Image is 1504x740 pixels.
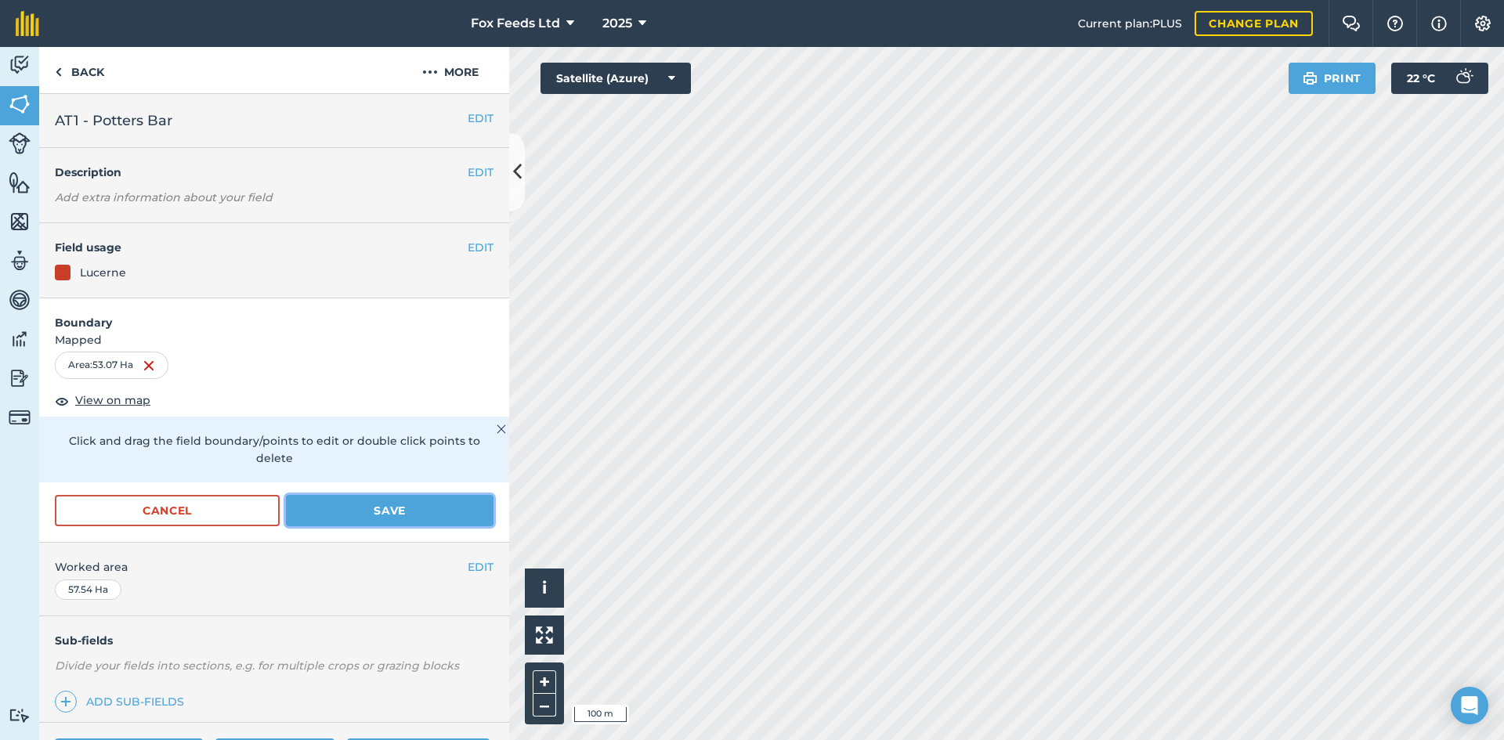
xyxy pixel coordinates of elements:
[80,264,126,281] div: Lucerne
[9,327,31,351] img: svg+xml;base64,PD94bWwgdmVyc2lvbj0iMS4wIiBlbmNvZGluZz0idXRmLTgiPz4KPCEtLSBHZW5lcmF0b3I6IEFkb2JlIE...
[536,626,553,644] img: Four arrows, one pointing top left, one top right, one bottom right and the last bottom left
[422,63,438,81] img: svg+xml;base64,PHN2ZyB4bWxucz0iaHR0cDovL3d3dy53My5vcmcvMjAwMC9zdmciIHdpZHRoPSIyMCIgaGVpZ2h0PSIyNC...
[55,392,69,410] img: svg+xml;base64,PHN2ZyB4bWxucz0iaHR0cDovL3d3dy53My5vcmcvMjAwMC9zdmciIHdpZHRoPSIxOCIgaGVpZ2h0PSIyNC...
[55,432,493,467] p: Click and drag the field boundary/points to edit or double click points to delete
[1386,16,1405,31] img: A question mark icon
[55,392,150,410] button: View on map
[1289,63,1376,94] button: Print
[1391,63,1488,94] button: 22 °C
[55,110,172,132] span: AT1 - Potters Bar
[1407,63,1435,94] span: 22 ° C
[1448,63,1479,94] img: svg+xml;base64,PD94bWwgdmVyc2lvbj0iMS4wIiBlbmNvZGluZz0idXRmLTgiPz4KPCEtLSBHZW5lcmF0b3I6IEFkb2JlIE...
[55,164,493,181] h4: Description
[55,691,190,713] a: Add sub-fields
[55,352,168,378] div: Area : 53.07 Ha
[602,14,632,33] span: 2025
[286,495,493,526] button: Save
[1473,16,1492,31] img: A cog icon
[542,578,547,597] span: i
[1303,69,1318,88] img: svg+xml;base64,PHN2ZyB4bWxucz0iaHR0cDovL3d3dy53My5vcmcvMjAwMC9zdmciIHdpZHRoPSIxOSIgaGVpZ2h0PSIyNC...
[16,11,39,36] img: fieldmargin Logo
[540,63,691,94] button: Satellite (Azure)
[39,298,509,331] h4: Boundary
[55,495,280,526] button: Cancel
[55,239,468,256] h4: Field usage
[1342,16,1361,31] img: Two speech bubbles overlapping with the left bubble in the forefront
[471,14,560,33] span: Fox Feeds Ltd
[39,331,509,348] span: Mapped
[39,47,120,93] a: Back
[55,63,62,81] img: svg+xml;base64,PHN2ZyB4bWxucz0iaHR0cDovL3d3dy53My5vcmcvMjAwMC9zdmciIHdpZHRoPSI5IiBoZWlnaHQ9IjI0Ii...
[468,558,493,576] button: EDIT
[468,110,493,127] button: EDIT
[143,356,155,375] img: svg+xml;base64,PHN2ZyB4bWxucz0iaHR0cDovL3d3dy53My5vcmcvMjAwMC9zdmciIHdpZHRoPSIxNiIgaGVpZ2h0PSIyNC...
[55,558,493,576] span: Worked area
[55,190,273,204] em: Add extra information about your field
[1431,14,1447,33] img: svg+xml;base64,PHN2ZyB4bWxucz0iaHR0cDovL3d3dy53My5vcmcvMjAwMC9zdmciIHdpZHRoPSIxNyIgaGVpZ2h0PSIxNy...
[1078,15,1182,32] span: Current plan : PLUS
[9,366,31,390] img: svg+xml;base64,PD94bWwgdmVyc2lvbj0iMS4wIiBlbmNvZGluZz0idXRmLTgiPz4KPCEtLSBHZW5lcmF0b3I6IEFkb2JlIE...
[39,632,509,649] h4: Sub-fields
[392,47,509,93] button: More
[1451,687,1488,724] div: Open Intercom Messenger
[525,569,564,608] button: i
[1195,11,1313,36] a: Change plan
[9,53,31,77] img: svg+xml;base64,PD94bWwgdmVyc2lvbj0iMS4wIiBlbmNvZGluZz0idXRmLTgiPz4KPCEtLSBHZW5lcmF0b3I6IEFkb2JlIE...
[468,164,493,181] button: EDIT
[55,579,121,600] div: 57.54 Ha
[75,392,150,409] span: View on map
[9,171,31,194] img: svg+xml;base64,PHN2ZyB4bWxucz0iaHR0cDovL3d3dy53My5vcmcvMjAwMC9zdmciIHdpZHRoPSI1NiIgaGVpZ2h0PSI2MC...
[533,670,556,694] button: +
[497,420,506,439] img: svg+xml;base64,PHN2ZyB4bWxucz0iaHR0cDovL3d3dy53My5vcmcvMjAwMC9zdmciIHdpZHRoPSIyMiIgaGVpZ2h0PSIzMC...
[9,92,31,116] img: svg+xml;base64,PHN2ZyB4bWxucz0iaHR0cDovL3d3dy53My5vcmcvMjAwMC9zdmciIHdpZHRoPSI1NiIgaGVpZ2h0PSI2MC...
[533,694,556,717] button: –
[9,288,31,312] img: svg+xml;base64,PD94bWwgdmVyc2lvbj0iMS4wIiBlbmNvZGluZz0idXRmLTgiPz4KPCEtLSBHZW5lcmF0b3I6IEFkb2JlIE...
[9,249,31,273] img: svg+xml;base64,PD94bWwgdmVyc2lvbj0iMS4wIiBlbmNvZGluZz0idXRmLTgiPz4KPCEtLSBHZW5lcmF0b3I6IEFkb2JlIE...
[60,692,71,711] img: svg+xml;base64,PHN2ZyB4bWxucz0iaHR0cDovL3d3dy53My5vcmcvMjAwMC9zdmciIHdpZHRoPSIxNCIgaGVpZ2h0PSIyNC...
[9,406,31,428] img: svg+xml;base64,PD94bWwgdmVyc2lvbj0iMS4wIiBlbmNvZGluZz0idXRmLTgiPz4KPCEtLSBHZW5lcmF0b3I6IEFkb2JlIE...
[468,239,493,256] button: EDIT
[55,659,459,673] em: Divide your fields into sections, e.g. for multiple crops or grazing blocks
[9,708,31,723] img: svg+xml;base64,PD94bWwgdmVyc2lvbj0iMS4wIiBlbmNvZGluZz0idXRmLTgiPz4KPCEtLSBHZW5lcmF0b3I6IEFkb2JlIE...
[9,132,31,154] img: svg+xml;base64,PD94bWwgdmVyc2lvbj0iMS4wIiBlbmNvZGluZz0idXRmLTgiPz4KPCEtLSBHZW5lcmF0b3I6IEFkb2JlIE...
[9,210,31,233] img: svg+xml;base64,PHN2ZyB4bWxucz0iaHR0cDovL3d3dy53My5vcmcvMjAwMC9zdmciIHdpZHRoPSI1NiIgaGVpZ2h0PSI2MC...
